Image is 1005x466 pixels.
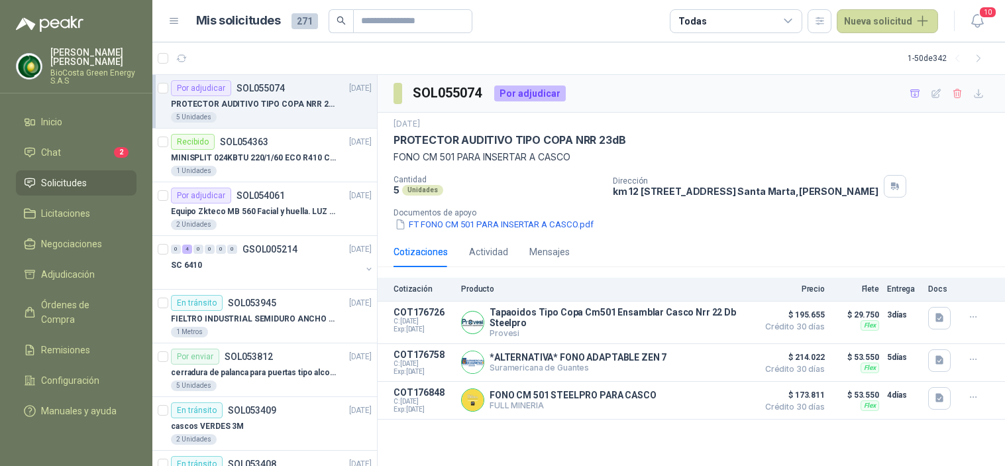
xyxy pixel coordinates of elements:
a: Adjudicación [16,262,136,287]
a: Remisiones [16,337,136,363]
a: Configuración [16,368,136,393]
div: En tránsito [171,295,223,311]
p: FULL MINERIA [490,400,657,410]
span: Exp: [DATE] [394,406,453,414]
a: Negociaciones [16,231,136,257]
a: Manuales y ayuda [16,398,136,424]
p: Suramericana de Guantes [490,363,666,373]
div: 1 Metros [171,327,208,337]
p: Docs [928,284,955,294]
div: Flex [861,400,879,411]
button: 10 [965,9,989,33]
p: *ALTERNATIVA* FONO ADAPTABLE ZEN 7 [490,352,666,363]
img: Company Logo [17,54,42,79]
div: Flex [861,320,879,331]
span: $ 214.022 [759,349,825,365]
p: [DATE] [349,190,372,202]
div: 0 [205,245,215,254]
span: Crédito 30 días [759,323,825,331]
a: Por adjudicarSOL055074[DATE] PROTECTOR AUDITIVO TIPO COPA NRR 23dB5 Unidades [152,75,377,129]
p: PROTECTOR AUDITIVO TIPO COPA NRR 23dB [394,133,625,147]
div: Todas [678,14,706,29]
button: FT FONO CM 501 PARA INSERTAR A CASCO.pdf [394,217,595,231]
div: Actividad [469,245,508,259]
p: MINISPLIT 024KBTU 220/1/60 ECO R410 C/FR [171,152,336,164]
span: C: [DATE] [394,360,453,368]
p: 5 [394,184,399,196]
span: 2 [114,147,129,158]
a: Chat2 [16,140,136,165]
div: 4 [182,245,192,254]
p: Producto [461,284,751,294]
p: FIELTRO INDUSTRIAL SEMIDURO ANCHO 25 MM [171,313,336,325]
a: Solicitudes [16,170,136,196]
p: [DATE] [394,118,420,131]
p: Equipo Zkteco MB 560 Facial y huella. LUZ VISIBLE [171,205,336,218]
img: Company Logo [462,312,484,333]
p: Flete [833,284,879,294]
a: RecibidoSOL054363[DATE] MINISPLIT 024KBTU 220/1/60 ECO R410 C/FR1 Unidades [152,129,377,182]
div: Por adjudicar [494,86,566,101]
a: Por adjudicarSOL054061[DATE] Equipo Zkteco MB 560 Facial y huella. LUZ VISIBLE2 Unidades [152,182,377,236]
p: Provesi [490,328,751,338]
p: 5 días [887,349,920,365]
p: Entrega [887,284,920,294]
p: [DATE] [349,351,372,363]
p: $ 53.550 [833,349,879,365]
h3: SOL055074 [413,83,484,103]
p: PROTECTOR AUDITIVO TIPO COPA NRR 23dB [171,98,336,111]
span: Adjudicación [41,267,95,282]
a: En tránsitoSOL053945[DATE] FIELTRO INDUSTRIAL SEMIDURO ANCHO 25 MM1 Metros [152,290,377,343]
div: 1 - 50 de 342 [908,48,989,69]
span: Órdenes de Compra [41,298,124,327]
p: SOL053812 [225,352,273,361]
span: C: [DATE] [394,398,453,406]
div: 0 [193,245,203,254]
div: 2 Unidades [171,219,217,230]
span: Negociaciones [41,237,102,251]
div: Flex [861,363,879,373]
span: Exp: [DATE] [394,368,453,376]
span: Licitaciones [41,206,90,221]
span: $ 173.811 [759,387,825,403]
span: Chat [41,145,61,160]
p: COT176726 [394,307,453,318]
p: SOL054363 [220,137,268,146]
div: 2 Unidades [171,434,217,445]
div: 5 Unidades [171,112,217,123]
div: Recibido [171,134,215,150]
div: 0 [227,245,237,254]
h1: Mis solicitudes [196,11,281,30]
span: Crédito 30 días [759,365,825,373]
button: Nueva solicitud [837,9,938,33]
div: Por adjudicar [171,80,231,96]
div: 5 Unidades [171,380,217,391]
p: COT176848 [394,387,453,398]
div: 0 [216,245,226,254]
div: En tránsito [171,402,223,418]
div: 0 [171,245,181,254]
p: SOL055074 [237,84,285,93]
div: 1 Unidades [171,166,217,176]
span: Inicio [41,115,62,129]
a: Licitaciones [16,201,136,226]
a: Órdenes de Compra [16,292,136,332]
a: En tránsitoSOL053409[DATE] cascos VERDES 3M2 Unidades [152,397,377,451]
p: FONO CM 501 PARA INSERTAR A CASCO [394,150,989,164]
div: Mensajes [529,245,570,259]
p: SOL053409 [228,406,276,415]
p: [DATE] [349,136,372,148]
div: Unidades [402,185,443,196]
span: C: [DATE] [394,318,453,325]
p: [DATE] [349,82,372,95]
span: 10 [979,6,997,19]
p: 4 días [887,387,920,403]
span: 271 [291,13,318,29]
p: COT176758 [394,349,453,360]
p: Cotización [394,284,453,294]
a: Inicio [16,109,136,135]
p: SC 6410 [171,259,202,272]
span: Solicitudes [41,176,87,190]
p: Dirección [613,176,878,186]
span: Exp: [DATE] [394,325,453,333]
